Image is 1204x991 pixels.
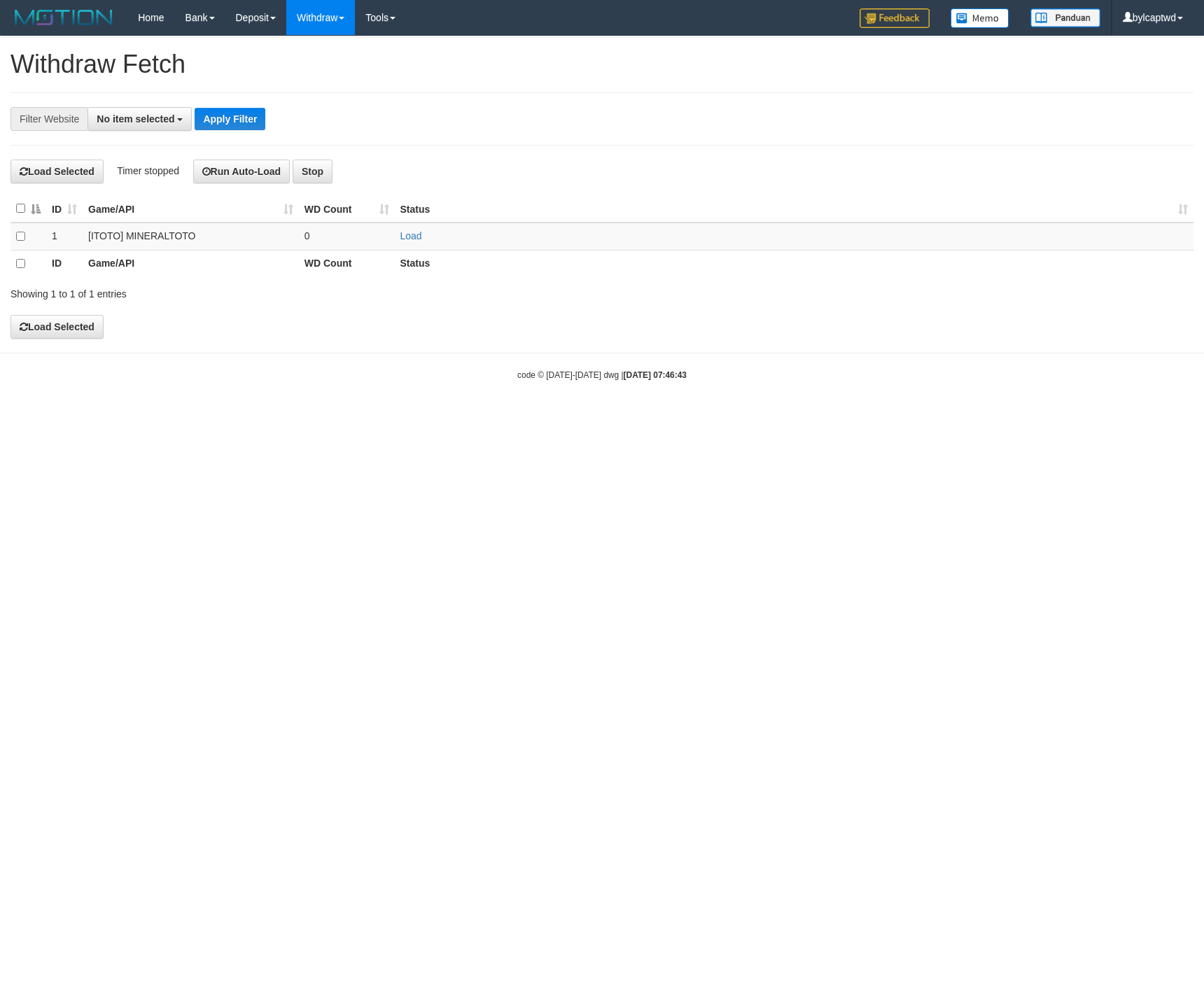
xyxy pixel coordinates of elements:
[395,195,1194,223] th: Status: activate to sort column ascending
[46,250,83,277] th: ID
[10,7,117,28] img: MOTION_logo.png
[117,165,179,176] span: Timer stopped
[395,250,1194,277] th: Status
[10,315,104,339] button: Load Selected
[299,195,395,223] th: WD Count: activate to sort column ascending
[87,107,192,131] button: No item selected
[10,50,1193,78] h1: Withdraw Fetch
[1030,8,1100,27] img: panduan.png
[195,108,265,130] button: Apply Filter
[624,370,687,380] strong: [DATE] 07:46:43
[83,195,299,223] th: Game/API: activate to sort column ascending
[293,160,332,183] button: Stop
[46,223,83,251] td: 1
[193,160,290,183] button: Run Auto-Load
[517,370,687,380] small: code © [DATE]-[DATE] dwg |
[299,250,395,277] th: WD Count
[97,113,174,125] span: No item selected
[46,195,83,223] th: ID: activate to sort column ascending
[10,107,87,131] div: Filter Website
[10,160,104,183] button: Load Selected
[304,230,310,241] span: 0
[83,250,299,277] th: Game/API
[400,230,422,241] a: Load
[10,281,491,301] div: Showing 1 to 1 of 1 entries
[951,8,1009,28] img: Button%20Memo.svg
[83,223,299,251] td: [ITOTO] MINERALTOTO
[860,8,930,28] img: Feedback.jpg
